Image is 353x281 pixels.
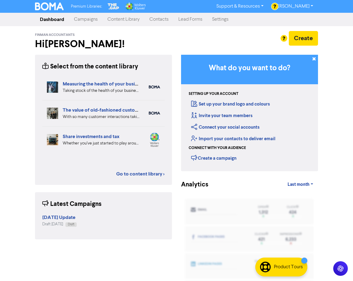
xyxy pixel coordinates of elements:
[191,101,270,107] a: Set up your brand logo and colours
[191,124,260,130] a: Connect your social accounts
[71,5,102,9] span: Premium Libraries:
[181,180,196,189] div: Analytics
[63,134,120,140] a: Share investments and tax
[288,182,309,187] span: Last month
[125,2,145,10] img: Wolters Kluwer
[181,55,318,171] div: Getting Started in BOMA
[189,145,246,151] div: Connect with your audience
[63,88,140,94] div: Taking stock of the health of your business allows for more effective planning, early warning abo...
[207,13,233,26] a: Settings
[191,113,253,119] a: Invite your team members
[63,114,140,120] div: With so many customer interactions taking place online, your online customer service has to be fi...
[42,62,138,71] div: Select from the content library
[189,91,238,97] div: Setting up your account
[42,215,75,220] a: [DATE] Update
[191,136,275,142] a: Import your contacts to deliver email
[103,13,145,26] a: Content Library
[42,199,102,209] div: Latest Campaigns
[289,31,318,46] button: Create
[68,223,74,226] span: Draft
[35,33,75,37] span: Finman Accountants
[173,13,207,26] a: Lead Forms
[268,2,318,11] a: [PERSON_NAME]
[107,2,120,10] img: The Gap
[116,170,165,178] a: Go to content library >
[323,252,353,281] iframe: Chat Widget
[191,153,236,162] div: Create a campaign
[211,2,268,11] a: Support & Resources
[42,221,77,227] div: Draft [DATE]
[63,81,188,87] a: Measuring the health of your business with ratio measures
[35,38,172,50] h2: Hi [PERSON_NAME] !
[63,107,205,113] a: The value of old-fashioned customer service: getting data insights
[69,13,103,26] a: Campaigns
[149,112,160,115] img: boma
[149,85,160,89] img: boma_accounting
[35,13,69,26] a: Dashboard
[149,133,160,147] img: wolters_kluwer
[283,179,318,191] a: Last month
[42,214,75,220] strong: [DATE] Update
[35,2,64,10] img: BOMA Logo
[190,64,309,73] h3: What do you want to do?
[145,13,173,26] a: Contacts
[63,140,140,147] div: Whether you’ve just started to play around with Sharesies, or are already comfortably managing yo...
